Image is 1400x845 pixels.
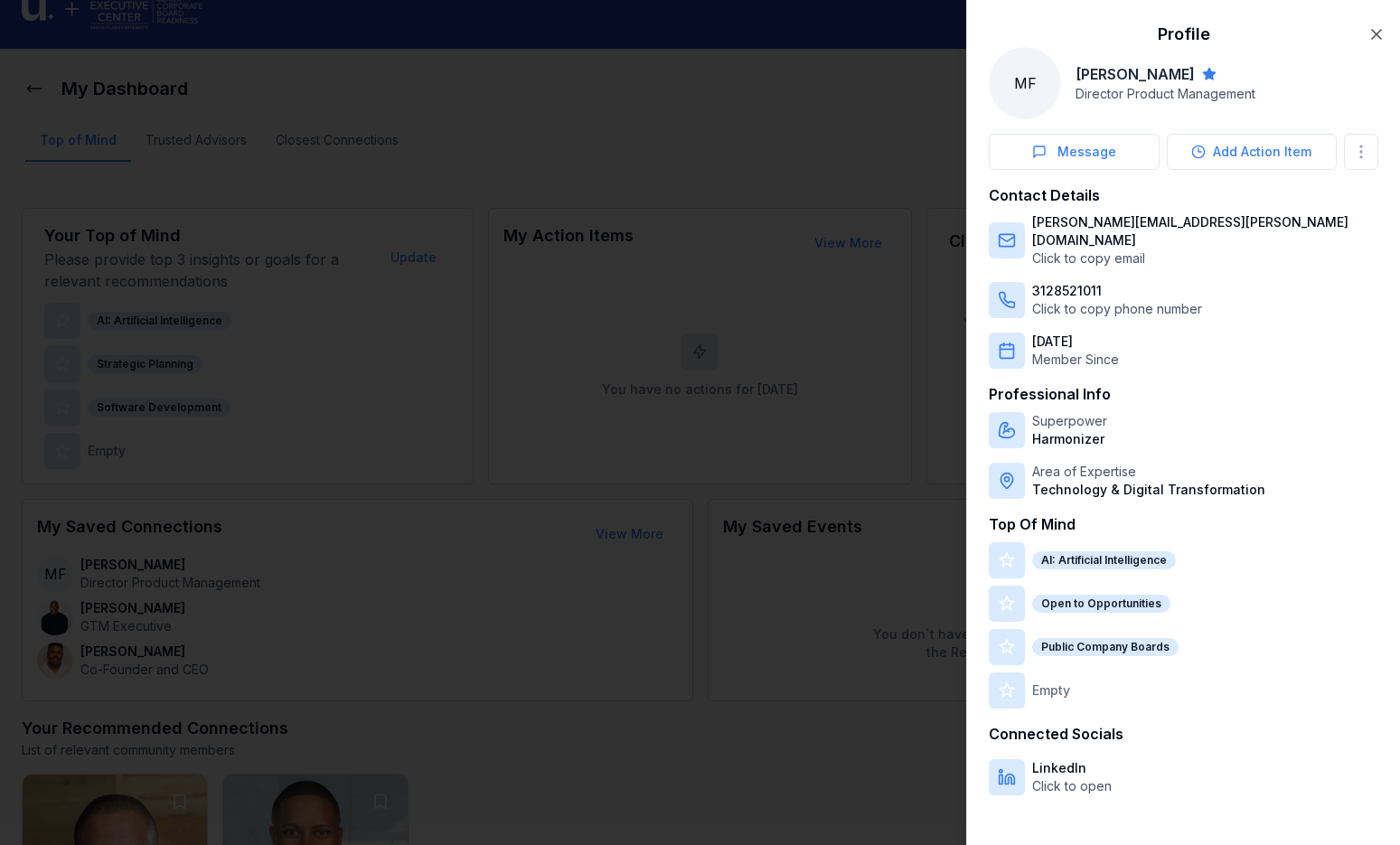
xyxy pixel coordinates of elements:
[1032,481,1265,499] p: Technology & Digital Transformation
[1032,430,1107,448] p: Harmonizer
[1032,282,1202,300] p: 3128521011
[1032,777,1112,795] p: Click to open
[1032,759,1112,777] p: LinkedIn
[989,184,1378,206] h3: Contact Details
[989,513,1378,535] h3: Top Of Mind
[1032,463,1265,481] p: Area of Expertise
[1032,595,1170,613] div: Open to Opportunities
[1032,351,1119,369] p: Member Since
[1032,638,1179,656] div: Public Company Boards
[1076,85,1255,103] p: Director Product Management
[989,723,1378,745] h3: Connected Socials
[1167,134,1338,170] button: Add Action Item
[1032,333,1119,351] p: [DATE]
[989,134,1160,170] button: Message
[989,383,1378,405] h3: Professional Info
[1032,300,1202,318] p: Click to copy phone number
[989,22,1378,47] h2: Profile
[1076,63,1195,85] h2: [PERSON_NAME]
[1032,249,1378,268] p: Click to copy email
[1032,412,1107,430] p: Superpower
[1032,551,1176,569] div: AI: Artificial Intelligence
[1032,213,1378,249] p: [PERSON_NAME][EMAIL_ADDRESS][PERSON_NAME][DOMAIN_NAME]
[989,47,1061,119] span: MF
[1032,681,1070,699] p: Empty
